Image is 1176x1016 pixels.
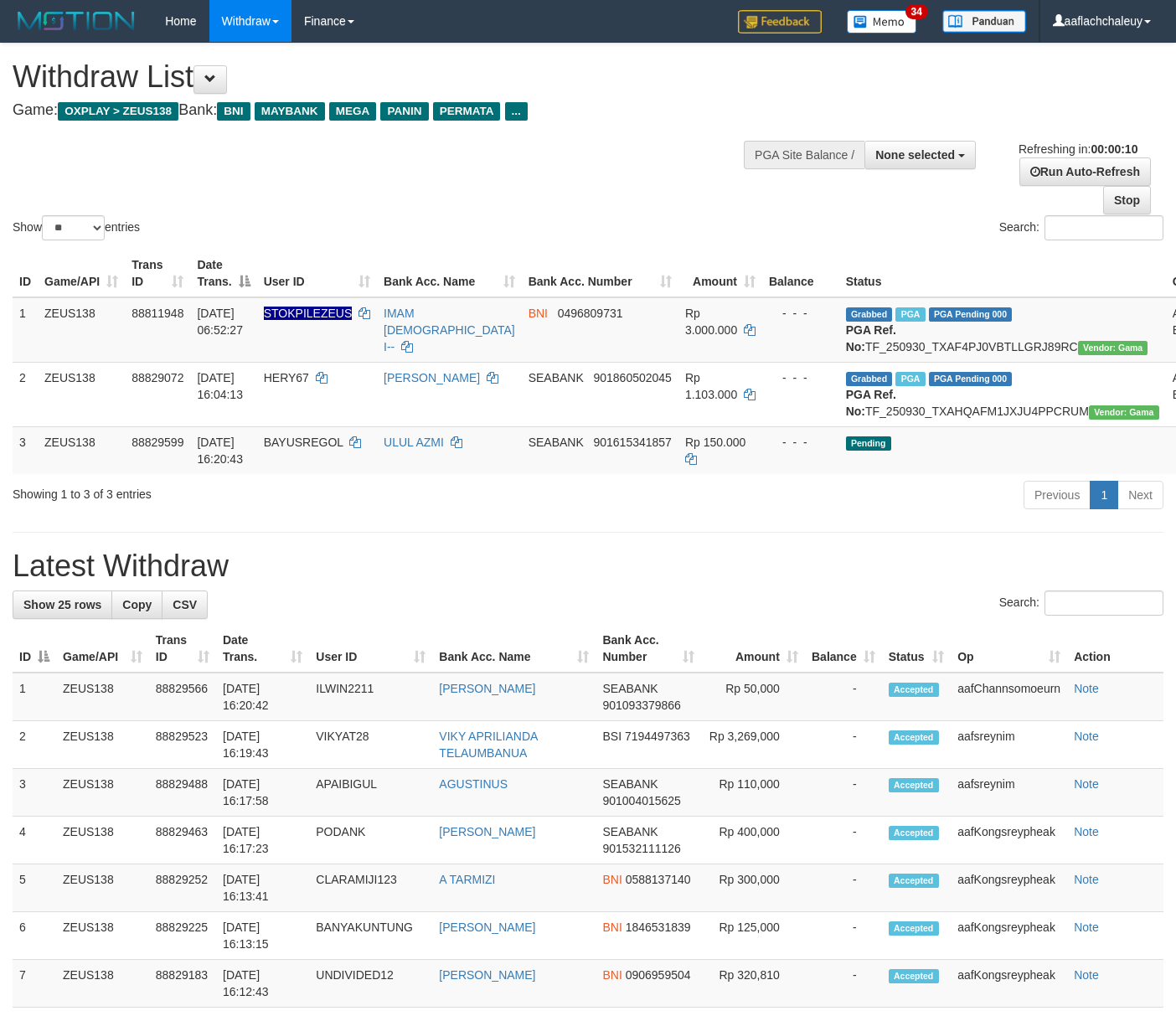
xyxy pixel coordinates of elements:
span: SEABANK [529,436,584,449]
a: Note [1074,682,1099,695]
td: - [805,912,882,960]
span: Accepted [889,683,939,697]
td: Rp 125,000 [701,912,805,960]
td: [DATE] 16:13:15 [216,912,309,960]
td: 2 [13,721,56,769]
label: Show entries [13,215,140,240]
td: ZEUS138 [38,297,125,363]
td: ZEUS138 [56,769,149,817]
td: 1 [13,673,56,721]
span: PGA Pending [929,307,1013,322]
a: A TARMIZI [439,873,495,886]
th: ID: activate to sort column descending [13,625,56,673]
span: Copy 1846531839 to clipboard [626,921,691,934]
td: - [805,673,882,721]
span: Vendor URL: https://trx31.1velocity.biz [1078,341,1148,355]
td: [DATE] 16:12:43 [216,960,309,1008]
span: [DATE] 16:04:13 [197,371,243,401]
th: User ID: activate to sort column ascending [257,250,377,297]
span: Rp 150.000 [685,436,745,449]
a: Previous [1024,481,1091,509]
span: Copy 901004015625 to clipboard [602,794,680,807]
strong: 00:00:10 [1091,142,1137,156]
a: Copy [111,591,162,619]
span: Accepted [889,826,939,840]
span: Rp 1.103.000 [685,371,737,401]
a: Note [1074,825,1099,838]
a: [PERSON_NAME] [384,371,480,384]
span: 88829599 [132,436,183,449]
span: Refreshing in: [1019,142,1137,156]
span: ... [505,102,528,121]
th: Bank Acc. Name: activate to sort column ascending [377,250,522,297]
span: Marked by aafsreyleap [895,307,925,322]
td: aafKongsreypheak [951,817,1067,864]
span: Marked by aafchomsokheang [895,372,925,386]
span: MEGA [329,102,377,121]
td: 88829463 [149,817,216,864]
img: MOTION_logo.png [13,8,140,34]
td: 88829523 [149,721,216,769]
span: SEABANK [602,825,658,838]
td: ZEUS138 [38,426,125,474]
a: [PERSON_NAME] [439,682,535,695]
span: Copy 0496809731 to clipboard [558,307,623,320]
span: BNI [602,873,622,886]
span: BSI [602,730,622,743]
img: Button%20Memo.svg [847,10,917,34]
td: - [805,960,882,1008]
th: Bank Acc. Name: activate to sort column ascending [432,625,596,673]
span: Copy 901860502045 to clipboard [593,371,671,384]
span: Accepted [889,969,939,983]
a: Note [1074,873,1099,886]
td: 3 [13,426,38,474]
th: Bank Acc. Number: activate to sort column ascending [596,625,701,673]
span: Vendor URL: https://trx31.1velocity.biz [1089,405,1159,420]
a: AGUSTINUS [439,777,508,791]
a: [PERSON_NAME] [439,825,535,838]
span: BNI [217,102,250,121]
span: 88829072 [132,371,183,384]
span: Accepted [889,730,939,745]
label: Search: [999,591,1163,616]
td: Rp 50,000 [701,673,805,721]
div: PGA Site Balance / [744,141,864,169]
td: ZEUS138 [56,817,149,864]
th: Bank Acc. Number: activate to sort column ascending [522,250,678,297]
b: PGA Ref. No: [846,388,896,418]
span: Copy 901093379866 to clipboard [602,699,680,712]
td: ILWIN2211 [309,673,432,721]
span: SEABANK [602,777,658,791]
td: ZEUS138 [56,912,149,960]
span: Grabbed [846,307,893,322]
td: 88829183 [149,960,216,1008]
td: [DATE] 16:17:58 [216,769,309,817]
span: 88811948 [132,307,183,320]
span: Accepted [889,778,939,792]
span: PANIN [380,102,428,121]
th: Balance [762,250,839,297]
select: Showentries [42,215,105,240]
span: Rp 3.000.000 [685,307,737,337]
span: OXPLAY > ZEUS138 [58,102,178,121]
td: PODANK [309,817,432,864]
td: 1 [13,297,38,363]
a: [PERSON_NAME] [439,968,535,982]
th: Game/API: activate to sort column ascending [38,250,125,297]
td: aafKongsreypheak [951,912,1067,960]
td: Rp 3,269,000 [701,721,805,769]
td: ZEUS138 [38,362,125,426]
td: Rp 110,000 [701,769,805,817]
td: ZEUS138 [56,864,149,912]
td: 4 [13,817,56,864]
span: CSV [173,598,197,611]
td: aafKongsreypheak [951,864,1067,912]
h1: Latest Withdraw [13,549,1163,583]
th: Op: activate to sort column ascending [951,625,1067,673]
h4: Game: Bank: [13,102,767,119]
input: Search: [1044,591,1163,616]
span: Copy 0588137140 to clipboard [626,873,691,886]
td: Rp 320,810 [701,960,805,1008]
span: SEABANK [529,371,584,384]
span: [DATE] 06:52:27 [197,307,243,337]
